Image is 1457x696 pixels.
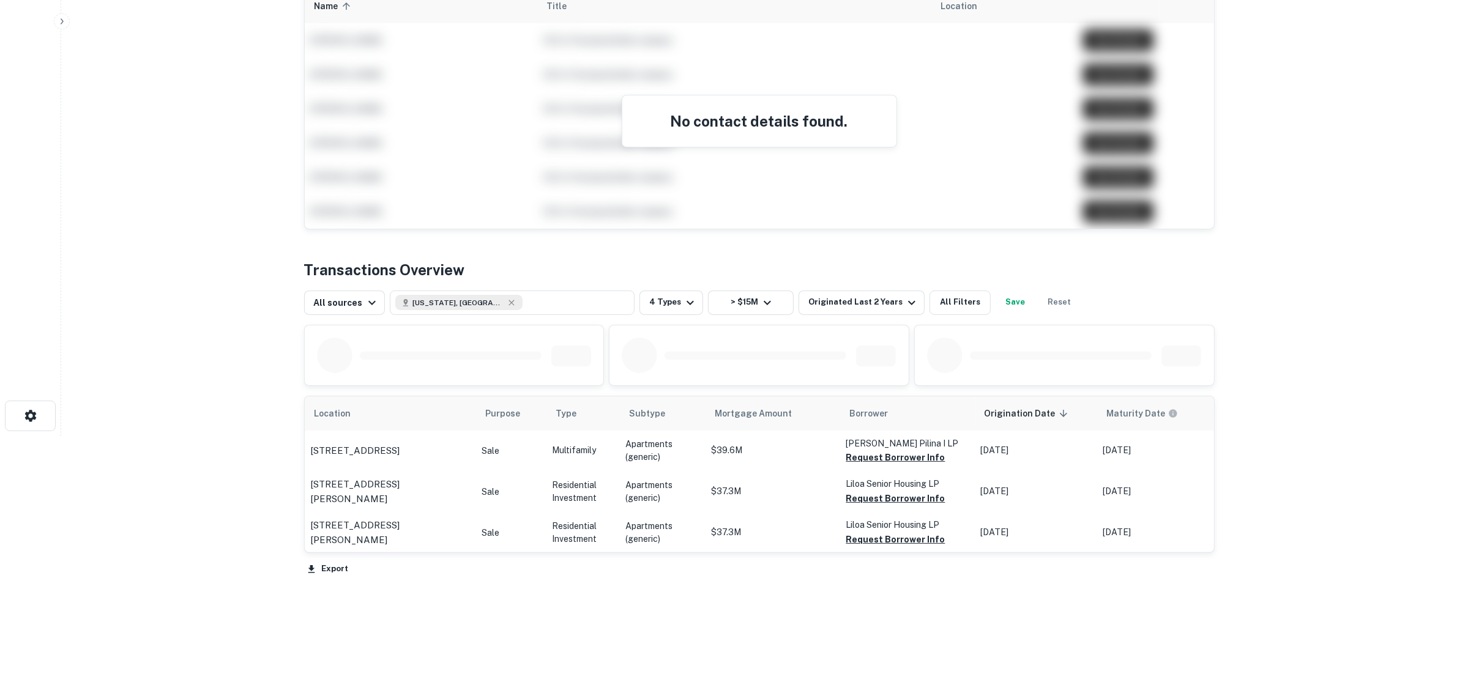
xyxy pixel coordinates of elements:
th: Location [305,396,476,431]
button: All Filters [930,291,991,315]
button: All sources [304,291,385,315]
p: Residential Investment [553,479,614,505]
p: [STREET_ADDRESS] [311,443,400,458]
p: [DATE] [1103,526,1213,539]
div: All sources [314,295,379,310]
div: Originated Last 2 Years [808,295,919,310]
span: [US_STATE], [GEOGRAPHIC_DATA] [412,297,504,308]
span: Location [315,406,367,421]
p: Residential Investment [553,520,614,546]
span: Origination Date [985,406,1071,421]
p: Liloa Senior Housing LP [846,477,969,491]
span: Type [556,406,577,421]
button: Request Borrower Info [846,450,945,465]
p: [PERSON_NAME] Pilina I LP [846,437,969,450]
button: 4 Types [639,291,703,315]
p: Multifamily [553,444,614,457]
span: Subtype [630,406,666,421]
div: Sale [482,526,500,539]
th: Origination Date [975,396,1097,431]
div: Maturity dates displayed may be estimated. Please contact the lender for the most accurate maturi... [1107,407,1178,420]
th: Subtype [620,396,706,431]
span: Maturity dates displayed may be estimated. Please contact the lender for the most accurate maturi... [1107,407,1194,420]
button: Originated Last 2 Years [799,291,925,315]
h4: No contact details found. [637,110,882,132]
p: $37.3M [712,526,834,539]
a: [STREET_ADDRESS] [311,443,470,458]
p: [DATE] [1103,485,1213,498]
p: [DATE] [1103,444,1213,457]
button: Request Borrower Info [846,491,945,506]
div: scrollable content [305,396,1214,552]
p: Liloa Senior Housing LP [846,518,969,531]
th: Maturity dates displayed may be estimated. Please contact the lender for the most accurate maturi... [1097,396,1220,431]
th: Borrower [840,396,975,431]
th: Purpose [476,396,546,431]
p: $39.6M [712,444,834,457]
button: Export [304,560,352,579]
button: Request Borrower Info [846,532,945,547]
p: Apartments (generic) [626,479,699,505]
p: [DATE] [981,485,1091,498]
iframe: Chat Widget [1396,598,1457,657]
a: [STREET_ADDRESS][PERSON_NAME] [311,518,470,547]
span: Mortgage Amount [715,406,808,421]
button: [US_STATE], [GEOGRAPHIC_DATA] [390,291,635,315]
span: Borrower [850,406,889,421]
div: Sale [482,485,500,498]
a: [STREET_ADDRESS][PERSON_NAME] [311,477,470,506]
button: Save your search to get updates of matches that match your search criteria. [996,291,1035,315]
th: Mortgage Amount [706,396,840,431]
p: [DATE] [981,526,1091,539]
button: > $15M [708,291,794,315]
p: $37.3M [712,485,834,498]
h6: Maturity Date [1107,407,1166,420]
p: Apartments (generic) [626,438,699,464]
h4: Transactions Overview [304,259,465,281]
div: Sale [482,444,500,457]
span: Purpose [486,406,537,421]
p: Apartments (generic) [626,520,699,546]
p: [DATE] [981,444,1091,457]
th: Type [546,396,620,431]
button: Reset [1040,291,1079,315]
